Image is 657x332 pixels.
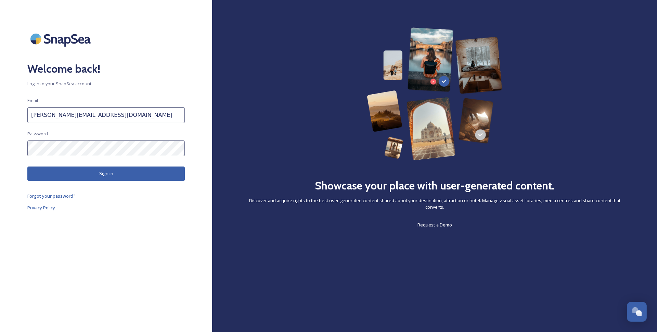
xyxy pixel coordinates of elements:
button: Open Chat [627,302,647,322]
span: Forgot your password? [27,193,76,199]
a: Privacy Policy [27,204,185,212]
span: Privacy Policy [27,205,55,211]
button: Sign in [27,167,185,181]
span: Email [27,97,38,104]
input: john.doe@snapsea.io [27,107,185,123]
h2: Welcome back! [27,61,185,77]
a: Request a Demo [417,221,452,229]
span: Discover and acquire rights to the best user-generated content shared about your destination, att... [240,197,630,210]
a: Forgot your password? [27,192,185,200]
h2: Showcase your place with user-generated content. [315,177,554,194]
span: Request a Demo [417,222,452,228]
img: 63b42ca75bacad526042e722_Group%20154-p-800.png [367,27,502,160]
span: Password [27,131,48,137]
span: Log in to your SnapSea account [27,81,185,87]
img: SnapSea Logo [27,27,96,50]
